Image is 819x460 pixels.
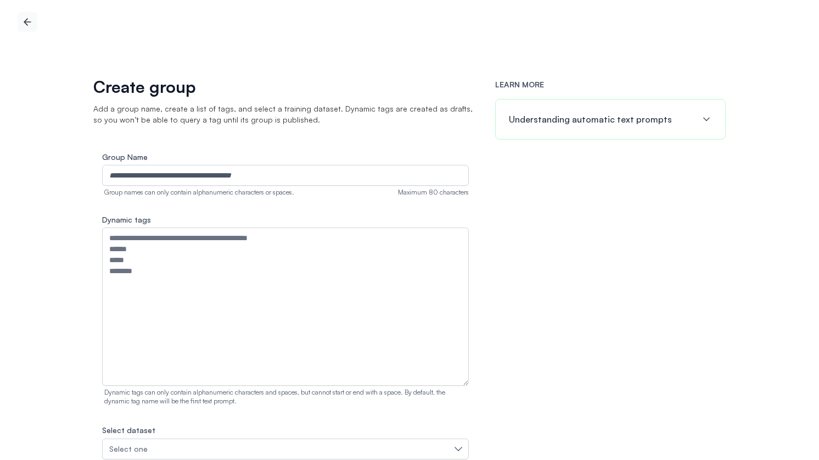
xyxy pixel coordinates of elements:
[102,214,469,225] label: Dynamic tags
[102,388,469,406] p: Dynamic tags can only contain alphanumeric characters and spaces, but cannot start or end with a ...
[93,103,478,125] p: Add a group name, create a list of tags, and select a training dataset. Dynamic tags are created ...
[109,444,148,455] span: Select one
[93,79,478,95] h1: Create group
[496,99,725,139] button: Understanding automatic text prompts
[398,188,469,197] div: Maximum 80 characters
[102,439,469,459] button: Select one
[102,425,155,435] label: Select dataset
[509,113,672,126] h4: Understanding automatic text prompts
[102,188,294,197] div: Group names can only contain alphanumeric characters or spaces.
[102,152,469,163] label: Group Name
[495,79,726,90] h3: LEARN MORE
